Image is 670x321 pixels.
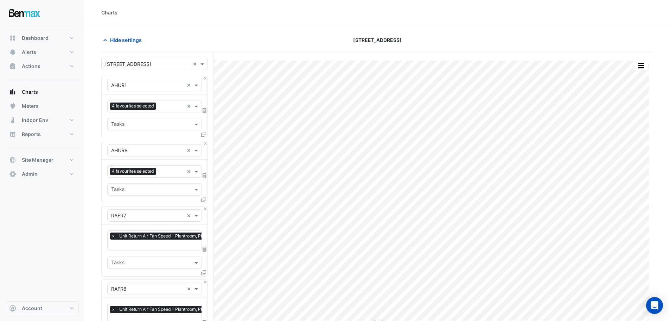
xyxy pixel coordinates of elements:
span: Clear [187,103,193,110]
button: Site Manager [6,153,79,167]
button: Admin [6,167,79,181]
app-icon: Indoor Env [9,117,16,124]
button: Meters [6,99,79,113]
span: Indoor Env [22,117,48,124]
span: Reports [22,131,41,138]
span: 4 favourites selected [110,103,156,110]
div: Tasks [110,259,125,268]
button: Charts [6,85,79,99]
span: Clear [193,60,199,68]
button: Close [203,280,208,284]
button: Close [203,206,208,211]
button: Reports [6,127,79,141]
app-icon: Actions [9,63,16,70]
span: 4 favourites selected [110,168,156,175]
app-icon: Site Manager [9,156,16,163]
app-icon: Dashboard [9,35,16,42]
span: Choose Function [202,107,208,113]
span: Actions [22,63,40,70]
span: Site Manager [22,156,53,163]
div: Tasks [110,185,125,195]
button: Indoor Env [6,113,79,127]
div: Open Intercom Messenger [646,297,663,314]
span: Clear [187,168,193,175]
app-icon: Meters [9,103,16,110]
span: [STREET_ADDRESS] [353,36,402,44]
span: Charts [22,88,38,95]
button: Close [203,76,208,81]
span: Clone Favourites and Tasks from this Equipment to other Equipment [201,270,206,276]
span: Admin [22,171,38,178]
span: Clear [187,212,193,219]
span: Clone Favourites and Tasks from this Equipment to other Equipment [201,196,206,202]
button: Alerts [6,45,79,59]
button: More Options [634,61,648,70]
span: Choose Function [202,173,208,179]
app-icon: Admin [9,171,16,178]
span: Unit Return Air Fan Speed - Plantroom, Plantroom [117,233,221,240]
div: Tasks [110,120,125,129]
button: Hide settings [101,34,146,46]
img: Company Logo [8,6,40,20]
span: × [110,306,116,313]
span: × [110,233,116,240]
button: Dashboard [6,31,79,45]
span: Hide settings [110,36,142,44]
button: Close [203,141,208,146]
button: Actions [6,59,79,73]
span: Alerts [22,49,36,56]
span: Clear [187,81,193,89]
span: Meters [22,103,39,110]
span: Choose Function [202,246,208,252]
app-icon: Reports [9,131,16,138]
span: Clear [187,147,193,154]
span: Dashboard [22,35,49,42]
span: Clone Favourites and Tasks from this Equipment to other Equipment [201,131,206,137]
span: Account [22,305,42,312]
button: Account [6,301,79,315]
span: Clear [187,285,193,292]
app-icon: Alerts [9,49,16,56]
app-icon: Charts [9,88,16,95]
span: Unit Return Air Fan Speed - Plantroom, Plantroom [117,306,221,313]
div: Charts [101,9,117,16]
